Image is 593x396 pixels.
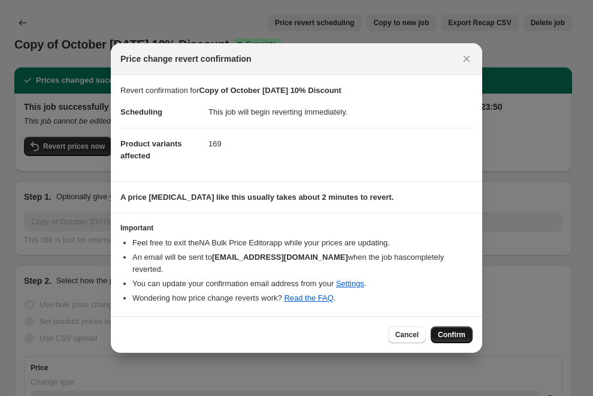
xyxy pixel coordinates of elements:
a: Settings [336,279,364,288]
dd: This job will begin reverting immediately. [208,97,473,128]
span: Cancel [395,330,419,340]
span: Confirm [438,330,465,340]
button: Close [458,50,475,67]
li: You can update your confirmation email address from your . [132,278,473,290]
button: Confirm [431,326,473,343]
dd: 169 [208,128,473,160]
span: Scheduling [120,107,162,116]
span: Product variants affected [120,139,182,160]
p: Revert confirmation for [120,85,473,97]
span: Price change revert confirmation [120,53,252,65]
h3: Important [120,223,473,233]
b: A price [MEDICAL_DATA] like this usually takes about 2 minutes to revert. [120,193,394,202]
button: Cancel [388,326,426,343]
b: [EMAIL_ADDRESS][DOMAIN_NAME] [212,253,348,262]
li: Wondering how price change reverts work? . [132,292,473,304]
a: Read the FAQ [284,293,333,302]
li: Feel free to exit the NA Bulk Price Editor app while your prices are updating. [132,237,473,249]
li: An email will be sent to when the job has completely reverted . [132,251,473,275]
b: Copy of October [DATE] 10% Discount [199,86,341,95]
